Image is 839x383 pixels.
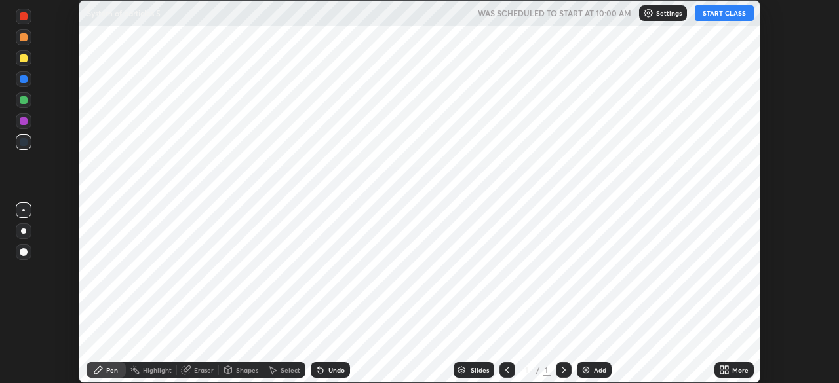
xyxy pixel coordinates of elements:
div: More [732,367,749,373]
p: System of particles 5 [87,8,161,18]
div: 1 [543,364,551,376]
p: Settings [656,10,682,16]
div: Slides [471,367,489,373]
div: Pen [106,367,118,373]
div: Select [281,367,300,373]
img: class-settings-icons [643,8,654,18]
div: Undo [328,367,345,373]
h5: WAS SCHEDULED TO START AT 10:00 AM [478,7,631,19]
button: START CLASS [695,5,754,21]
div: / [536,366,540,374]
div: Add [594,367,606,373]
img: add-slide-button [581,365,591,375]
div: Eraser [194,367,214,373]
div: Highlight [143,367,172,373]
div: 1 [520,366,534,374]
div: Shapes [236,367,258,373]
